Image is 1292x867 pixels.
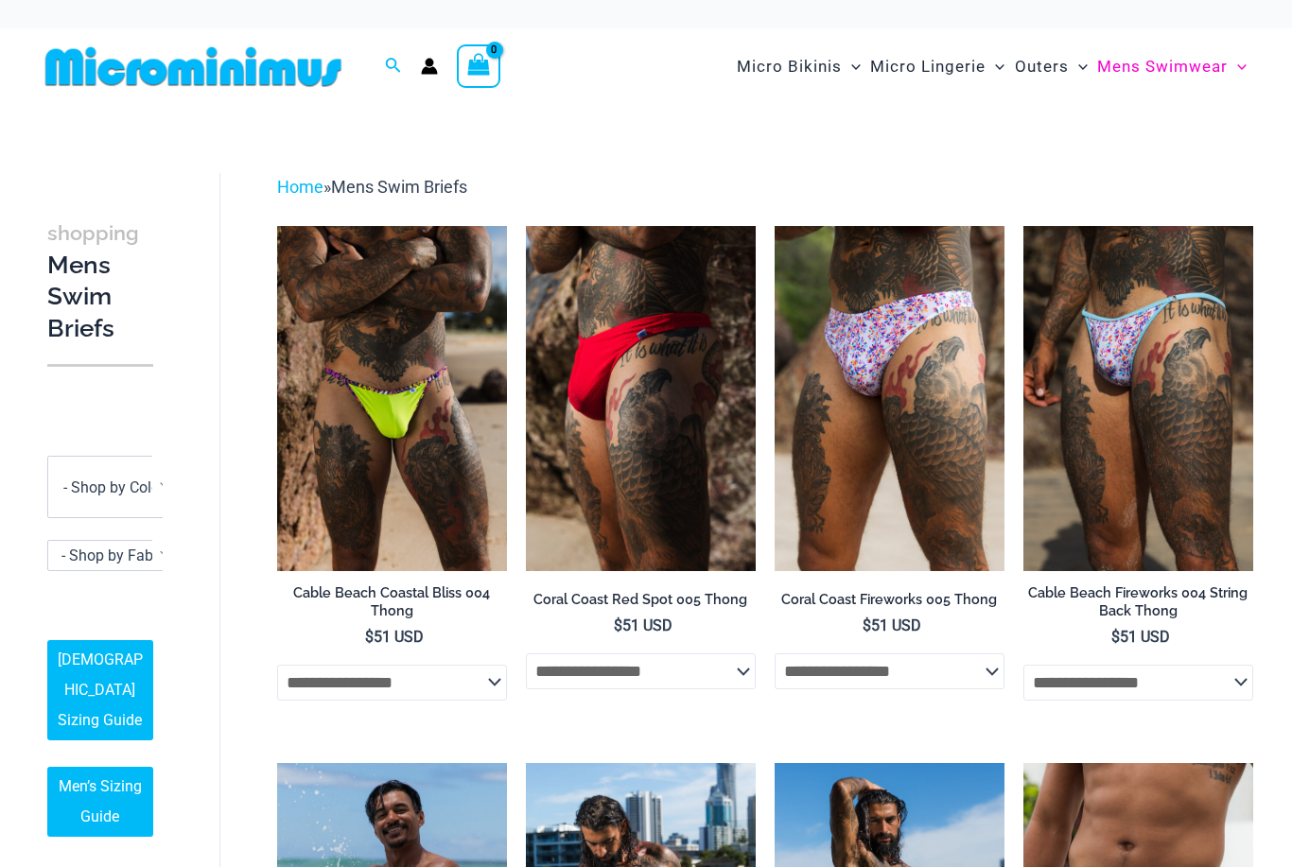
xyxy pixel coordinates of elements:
[526,591,756,616] a: Coral Coast Red Spot 005 Thong
[1069,43,1088,91] span: Menu Toggle
[526,591,756,609] h2: Coral Coast Red Spot 005 Thong
[1010,38,1092,95] a: OutersMenu ToggleMenu Toggle
[775,226,1004,571] a: Coral Coast Fireworks 005 Thong 01Coral Coast Fireworks 005 Thong 02Coral Coast Fireworks 005 Tho...
[277,584,507,627] a: Cable Beach Coastal Bliss 004 Thong
[1023,584,1253,619] h2: Cable Beach Fireworks 004 String Back Thong
[775,591,1004,609] h2: Coral Coast Fireworks 005 Thong
[365,628,374,646] span: $
[614,616,672,634] bdi: 51 USD
[1092,38,1251,95] a: Mens SwimwearMenu ToggleMenu Toggle
[385,55,402,78] a: Search icon link
[277,177,467,197] span: »
[842,43,861,91] span: Menu Toggle
[48,541,179,570] span: - Shop by Fabric
[863,616,921,634] bdi: 51 USD
[47,217,153,345] h3: Mens Swim Briefs
[277,584,507,619] h2: Cable Beach Coastal Bliss 004 Thong
[775,591,1004,616] a: Coral Coast Fireworks 005 Thong
[421,58,438,75] a: Account icon link
[47,221,139,245] span: shopping
[63,478,165,496] span: - Shop by Color
[38,45,349,88] img: MM SHOP LOGO FLAT
[1023,584,1253,627] a: Cable Beach Fireworks 004 String Back Thong
[277,226,507,571] a: Cable Beach Coastal Bliss 004 Thong 04Cable Beach Coastal Bliss 004 Thong 05Cable Beach Coastal B...
[1111,628,1170,646] bdi: 51 USD
[865,38,1009,95] a: Micro LingerieMenu ToggleMenu Toggle
[277,177,323,197] a: Home
[729,35,1254,98] nav: Site Navigation
[365,628,424,646] bdi: 51 USD
[1023,226,1253,571] a: Cable Beach Fireworks 004 String Back Thong 06Cable Beach Fireworks 004 String Back Thong 07Cable...
[526,226,756,571] a: Coral Coast Red Spot 005 Thong 11Coral Coast Red Spot 005 Thong 12Coral Coast Red Spot 005 Thong 12
[614,616,622,634] span: $
[775,226,1004,571] img: Coral Coast Fireworks 005 Thong 01
[1228,43,1247,91] span: Menu Toggle
[277,226,507,571] img: Cable Beach Coastal Bliss 004 Thong 04
[870,43,986,91] span: Micro Lingerie
[331,177,467,197] span: Mens Swim Briefs
[457,44,500,88] a: View Shopping Cart, empty
[737,43,842,91] span: Micro Bikinis
[48,457,179,517] span: - Shop by Color
[1015,43,1069,91] span: Outers
[47,540,180,571] span: - Shop by Fabric
[1097,43,1228,91] span: Mens Swimwear
[47,640,153,740] a: [DEMOGRAPHIC_DATA] Sizing Guide
[986,43,1004,91] span: Menu Toggle
[1111,628,1120,646] span: $
[61,546,169,564] span: - Shop by Fabric
[863,616,871,634] span: $
[526,226,756,571] img: Coral Coast Red Spot 005 Thong 11
[732,38,865,95] a: Micro BikinisMenu ToggleMenu Toggle
[47,456,180,518] span: - Shop by Color
[47,767,153,837] a: Men’s Sizing Guide
[1023,226,1253,571] img: Cable Beach Fireworks 004 String Back Thong 06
